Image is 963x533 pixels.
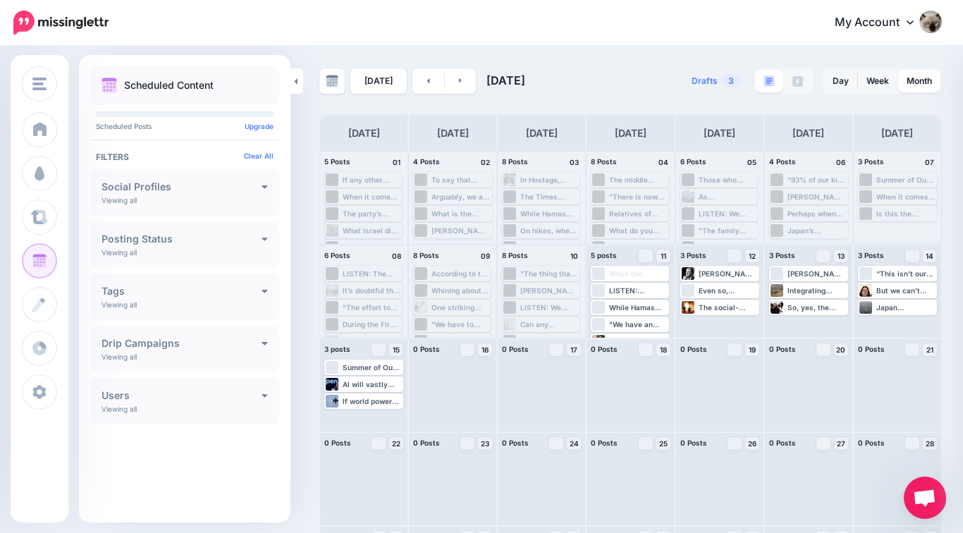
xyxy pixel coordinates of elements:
span: 8 Posts [413,251,439,259]
span: 0 Posts [858,345,885,353]
div: "93% of our kids get jobs after they graduate. What is missing is they don't say 'when your child... [787,176,847,184]
div: During the First World War, some liberals had looked with great anticipation at the “social possi... [343,320,400,329]
img: calendar-grey-darker.png [326,75,338,87]
h4: 05 [745,156,759,169]
div: While Hamas propagandists disseminate plenty of hoaxes, there is also something damning about the... [520,209,578,218]
div: If one is to consume mainstream global media on Israel-related matters, one must do so responsibl... [699,243,756,252]
div: The social-justice movement reached its zenith as sprawling protests across [GEOGRAPHIC_DATA]—and... [699,303,758,312]
span: 3 Posts [769,251,795,259]
div: LISTEN: We discuss the confrontation between [PERSON_NAME] and senators before wondering at the i... [699,209,756,218]
h4: Drip Campaigns [102,338,262,348]
a: Drafts3 [683,68,749,94]
p: Viewing all [102,196,137,204]
a: 24 [567,437,581,450]
img: menu.png [32,78,47,90]
a: 25 [656,437,670,450]
div: Whining about Israel is the industry standard now. Want to please the suits? Include a track call... [431,286,489,295]
div: The middle class survived the Great [MEDICAL_DATA], World War II, and disco. It will survive 2026... [609,176,667,184]
a: 20 [834,343,848,356]
div: "We have to draw a distinction between policing and law enforcement." Watch & subscribe to the Co... [431,320,489,329]
div: The party’s anti-Israel turn will speed up, mostly because we won’t have to sit through [PERSON_N... [343,209,400,218]
div: What do you want [PERSON_NAME] to do—not make movies? What kind of world would that be? You shoul... [609,226,667,235]
a: Upgrade [245,122,274,130]
a: 14 [923,250,937,262]
div: Those who claim to care for the wellbeing of [DEMOGRAPHIC_DATA] in [GEOGRAPHIC_DATA] are not disp... [699,176,756,184]
a: 13 [834,250,848,262]
div: According to the Columbia [DEMOGRAPHIC_DATA] & [DEMOGRAPHIC_DATA] Students account on X, a past t... [431,269,489,278]
a: 15 [389,343,403,356]
span: 18 [660,346,667,353]
div: If world powers are going to defend Hamas every time it rejects a cease-fire, there won’t be a ce... [343,397,402,405]
div: LISTEN: @NoahCRothman joins us to talk about political violence and the cultural atmosphere that ... [609,286,667,295]
h4: [DATE] [881,125,913,142]
div: "[The CDC] assumed authority and powers over things that it had no business even remotely assumin... [520,243,578,252]
span: 0 Posts [502,439,529,447]
div: Even so, advertisements continued to feature beautiful, sexy women. Why? Because they work. Men a... [699,286,758,295]
div: Arguably, we are wasting a great deal of time and treasure creating a socially detrimental cadre ... [431,192,491,201]
div: [PERSON_NAME] is hardly the first critic of Israel to think along these lines. Whenever there has... [787,269,847,278]
div: On hikes, when his kids would plaintively ask when they would be reaching the summit, he would sa... [520,226,578,235]
div: One striking example of how blurred diagnostic categories have become is in the interpretation of... [431,303,489,312]
p: Scheduled Content [124,80,214,90]
div: Relatives of hostages were harassed while putting up posters of their own missing family members.... [609,209,667,218]
span: [DATE] [486,73,525,87]
span: 25 [659,440,668,447]
span: 0 Posts [413,439,440,447]
span: 0 Posts [324,439,351,447]
span: 3 [721,74,741,87]
div: "[[PERSON_NAME]] has these very loyal fans, but this is a [MEDICAL_DATA] within MAGA . . . that's... [520,337,578,345]
div: It’s doubtful that [PERSON_NAME] and his colleagues have adopted a “humbler position,” as he put ... [343,286,400,295]
h4: 04 [656,156,670,169]
div: So, yes, the money is dirty. But all money is dirty, not just money that is second cousins with I... [787,303,847,312]
span: 26 [748,440,756,447]
img: Missinglettr [13,11,109,35]
a: 19 [745,343,759,356]
a: 26 [745,437,759,450]
span: 19 [749,346,756,353]
div: Can any biography, lashed as the genre is to facts, hope to qualify not merely as artful but as t... [520,320,578,329]
h4: 02 [478,156,492,169]
span: 20 [836,346,845,353]
div: Integrating intelligence and firepower—especially airpower—on a short fuse, the [DEMOGRAPHIC_DATA... [787,286,847,295]
a: Day [824,70,857,92]
span: 12 [749,252,756,259]
span: 3 Posts [680,251,706,259]
div: I can only say of The Affirmative Action Myth something I hope others might say about my own work... [609,337,667,345]
div: AI will vastly improve efficiency, outcomes, and even safety in most industries. But right now, t... [343,380,402,388]
span: 16 [481,346,489,353]
div: Summer of Our Discontent is an [PERSON_NAME] and sensitive treatise about the season in [DATE] th... [343,363,402,372]
div: The woke right has adapted this and created what I call critical religion theory. It holds that a... [343,337,400,345]
div: While Hamas propagandists disseminate plenty of hoaxes, there is also something damning about the... [609,303,667,312]
a: 12 [745,250,759,262]
h4: 03 [567,156,581,169]
a: 16 [478,343,492,356]
a: Month [898,70,940,92]
span: 11 [661,252,666,259]
div: Israel's war against Hamas has been hampered by a legion of critics who know everything there is ... [609,243,667,252]
h4: [DATE] [348,125,380,142]
a: 22 [389,437,403,450]
span: 0 Posts [858,439,885,447]
span: 28 [926,440,934,447]
p: Viewing all [102,353,137,361]
a: 17 [567,343,581,356]
h4: Filters [96,152,274,162]
a: 27 [834,437,848,450]
div: But we can’t forget the activist class in the West, which needs the flame of [GEOGRAPHIC_DATA] to... [876,286,936,295]
div: [PERSON_NAME] didn’t pick this fight with progressive presentism, or with the threat screen cultu... [787,192,847,201]
a: 23 [478,437,492,450]
div: When it comes to men, Democrats need an entirely new cultural vocabulary—one that reckons with th... [343,192,400,201]
div: Japan’s restraint, often mistaken for weakness, is strategic misdirection—concealing the steel be... [787,226,847,235]
div: What is the effect on aspiring Democratic activists? If you are told to ban the Star of [PERSON_N... [431,209,491,218]
span: 8 Posts [502,157,528,166]
span: 4 Posts [769,157,796,166]
span: 24 [570,440,579,447]
a: 11 [656,250,670,262]
h4: Posting Status [102,234,262,244]
h4: [DATE] [615,125,646,142]
p: Scheduled Posts [96,123,274,130]
div: If any other medical condition—blindness, [MEDICAL_DATA], or [MEDICAL_DATA]—showed a spike like [... [343,176,400,184]
h4: [DATE] [437,125,469,142]
div: [PERSON_NAME] didn’t pick this fight with progressive presentism. The fight began with an assault... [520,286,578,295]
p: Viewing all [102,405,137,413]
